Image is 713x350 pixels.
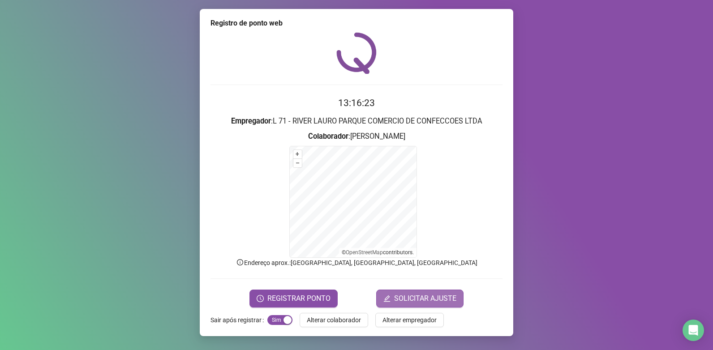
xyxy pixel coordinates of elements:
[375,313,444,327] button: Alterar empregador
[382,315,437,325] span: Alterar empregador
[231,117,271,125] strong: Empregador
[236,258,244,266] span: info-circle
[342,249,414,256] li: © contributors.
[210,258,503,268] p: Endereço aprox. : [GEOGRAPHIC_DATA], [GEOGRAPHIC_DATA], [GEOGRAPHIC_DATA]
[249,290,338,307] button: REGISTRAR PONTO
[307,315,361,325] span: Alterar colaborador
[293,150,302,158] button: +
[210,115,503,127] h3: : L 71 - RIVER LAURO PARQUE COMERCIO DE CONFECCOES LTDA
[210,131,503,142] h3: : [PERSON_NAME]
[383,295,391,302] span: edit
[257,295,264,302] span: clock-circle
[338,98,375,108] time: 13:16:23
[308,132,348,141] strong: Colaborador
[210,313,267,327] label: Sair após registrar
[300,313,368,327] button: Alterar colaborador
[293,159,302,167] button: –
[376,290,464,307] button: editSOLICITAR AJUSTE
[346,249,383,256] a: OpenStreetMap
[210,18,503,29] div: Registro de ponto web
[394,293,456,304] span: SOLICITAR AJUSTE
[336,32,377,74] img: QRPoint
[267,293,331,304] span: REGISTRAR PONTO
[683,320,704,341] div: Open Intercom Messenger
